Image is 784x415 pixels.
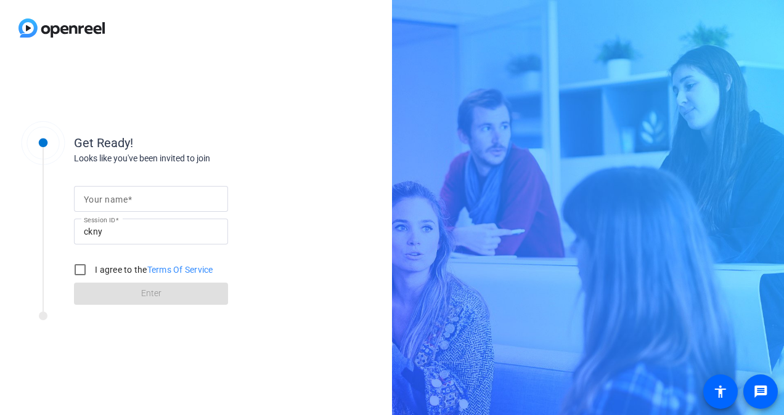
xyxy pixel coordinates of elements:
mat-icon: accessibility [713,384,728,399]
mat-icon: message [753,384,768,399]
div: Looks like you've been invited to join [74,152,321,165]
mat-label: Session ID [84,216,115,224]
a: Terms Of Service [147,265,213,275]
mat-label: Your name [84,195,128,204]
div: Get Ready! [74,134,321,152]
label: I agree to the [92,264,213,276]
